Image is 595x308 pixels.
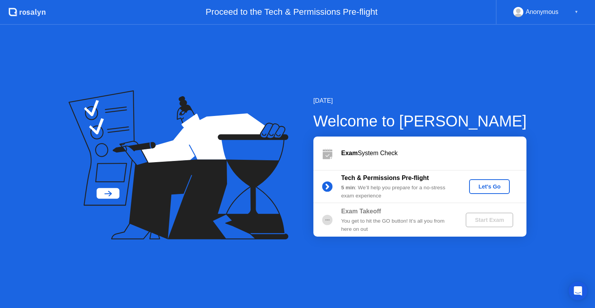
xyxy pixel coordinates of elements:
[472,183,507,190] div: Let's Go
[574,7,578,17] div: ▼
[469,217,510,223] div: Start Exam
[341,217,453,233] div: You get to hit the GO button! It’s all you from here on out
[466,213,513,227] button: Start Exam
[313,109,527,133] div: Welcome to [PERSON_NAME]
[341,149,526,158] div: System Check
[341,208,381,215] b: Exam Takeoff
[341,175,429,181] b: Tech & Permissions Pre-flight
[526,7,559,17] div: Anonymous
[341,150,358,156] b: Exam
[341,184,453,200] div: : We’ll help you prepare for a no-stress exam experience
[569,282,587,300] div: Open Intercom Messenger
[469,179,510,194] button: Let's Go
[313,96,527,106] div: [DATE]
[341,185,355,190] b: 5 min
